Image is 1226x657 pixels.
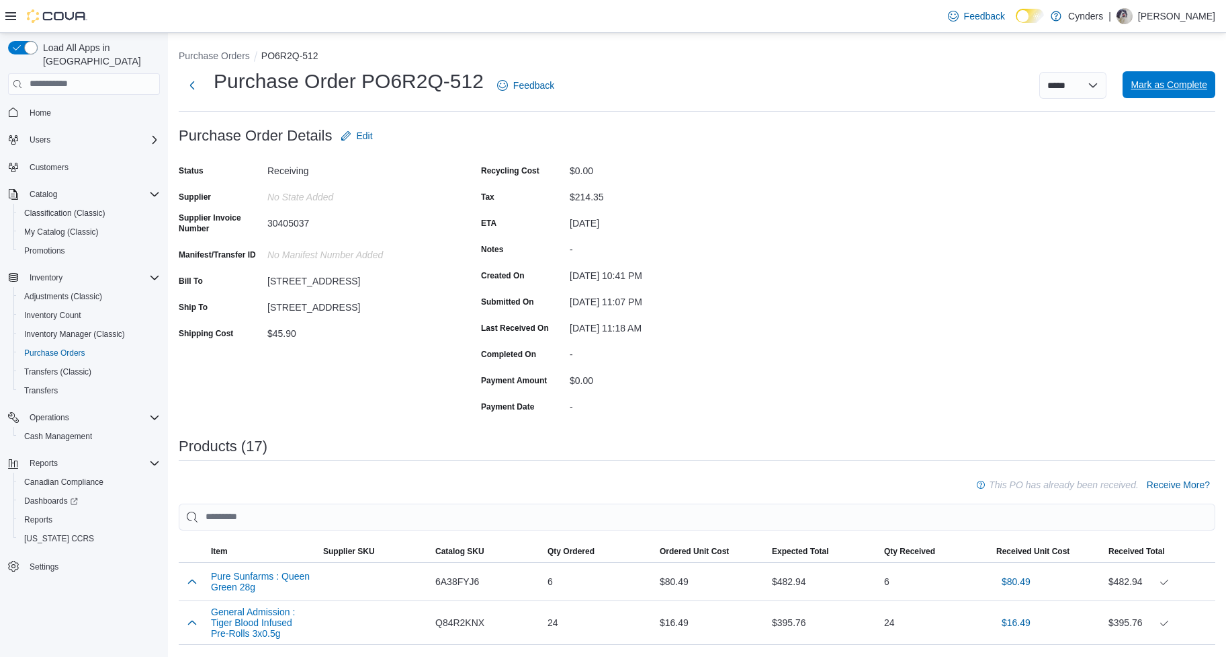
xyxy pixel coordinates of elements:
[1002,575,1031,588] span: $80.49
[1108,615,1210,631] div: $395.76
[30,272,62,283] span: Inventory
[13,510,165,529] button: Reports
[481,297,534,307] label: Submitted On
[179,328,233,339] label: Shipping Cost
[1068,8,1103,24] p: Cynders
[996,568,1036,595] button: $80.49
[24,514,52,525] span: Reports
[19,383,63,399] a: Transfers
[24,208,105,219] span: Classification (Classic)
[24,329,125,340] span: Inventory Manager (Classic)
[357,129,373,143] span: Edit
[24,455,160,471] span: Reports
[570,186,750,202] div: $214.35
[3,268,165,287] button: Inventory
[1103,541,1215,562] button: Received Total
[13,287,165,306] button: Adjustments (Classic)
[214,68,484,95] h1: Purchase Order PO6R2Q-512
[19,474,160,490] span: Canadian Compliance
[19,307,87,323] a: Inventory Count
[19,326,160,342] span: Inventory Manager (Classic)
[24,559,64,575] a: Settings
[435,615,484,631] span: Q84R2KNX
[654,609,767,636] div: $16.49
[24,159,74,176] a: Customers
[19,512,58,528] a: Reports
[179,165,204,176] label: Status
[19,428,160,445] span: Cash Management
[267,212,447,229] div: 30405037
[24,477,103,488] span: Canadian Compliance
[19,531,99,547] a: [US_STATE] CCRS
[492,72,560,99] a: Feedback
[261,50,318,61] button: PO6R2Q-512
[542,541,654,562] button: Qty Ordered
[30,458,58,469] span: Reports
[481,401,534,412] label: Payment Date
[772,546,828,557] span: Expected Total
[24,310,81,321] span: Inventory Count
[24,245,65,256] span: Promotions
[179,249,256,260] label: Manifest/Transfer ID
[211,607,312,639] button: General Admission : Tiger Blood Infused Pre-Rolls 3x0.5g
[19,243,160,259] span: Promotions
[24,186,160,202] span: Catalog
[481,218,496,229] label: ETA
[19,288,160,305] span: Adjustments (Classic)
[24,132,56,148] button: Users
[19,205,111,221] a: Classification (Classic)
[19,224,104,240] a: My Catalog (Classic)
[542,568,654,595] div: 6
[19,364,160,380] span: Transfers (Classic)
[1116,8,1133,24] div: Jake Zigarlick
[943,3,1010,30] a: Feedback
[24,105,56,121] a: Home
[1002,616,1031,629] span: $16.49
[24,557,160,574] span: Settings
[13,204,165,223] button: Classification (Classic)
[24,270,68,286] button: Inventory
[1108,574,1210,590] div: $482.94
[3,103,165,122] button: Home
[1016,23,1016,24] span: Dark Mode
[19,326,130,342] a: Inventory Manager (Classic)
[24,159,160,176] span: Customers
[1123,71,1215,98] button: Mark as Complete
[13,362,165,381] button: Transfers (Classic)
[179,302,208,313] label: Ship To
[481,192,494,202] label: Tax
[13,325,165,344] button: Inventory Manager (Classic)
[481,375,547,386] label: Payment Amount
[335,122,378,149] button: Edit
[19,345,160,361] span: Purchase Orders
[660,546,729,557] span: Ordered Unit Cost
[179,128,333,144] h3: Purchase Order Details
[323,546,375,557] span: Supplier SKU
[513,79,554,92] span: Feedback
[179,49,1215,65] nav: An example of EuiBreadcrumbs
[13,473,165,492] button: Canadian Compliance
[767,541,879,562] button: Expected Total
[654,568,767,595] div: $80.49
[3,408,165,427] button: Operations
[211,571,312,592] button: Pure Sunfarms : Queen Green 28g
[481,323,549,334] label: Last Received On
[27,9,87,23] img: Cova
[24,227,99,237] span: My Catalog (Classic)
[179,50,250,61] button: Purchase Orders
[3,185,165,204] button: Catalog
[884,546,935,557] span: Qty Received
[1147,478,1210,492] span: Receive More?
[267,186,447,202] div: No State added
[3,556,165,576] button: Settings
[179,276,203,286] label: Bill To
[570,291,750,307] div: [DATE] 11:07 PM
[767,568,879,595] div: $482.94
[570,239,750,255] div: -
[24,410,160,426] span: Operations
[1131,78,1207,91] span: Mark as Complete
[570,212,750,229] div: [DATE]
[1108,8,1111,24] p: |
[19,345,91,361] a: Purchase Orders
[19,512,160,528] span: Reports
